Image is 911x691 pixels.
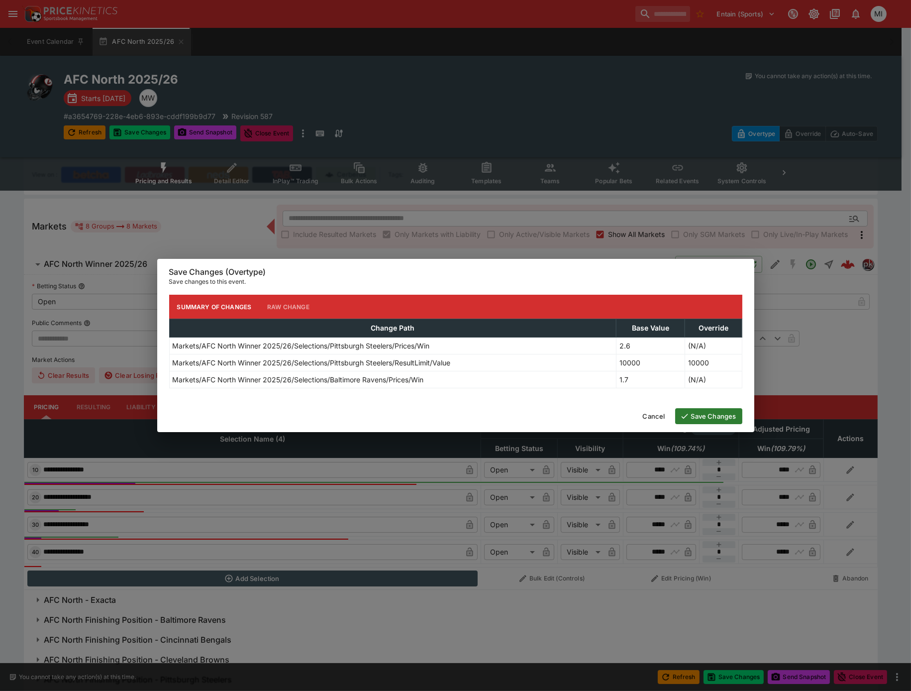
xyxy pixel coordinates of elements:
p: Markets/AFC North Winner 2025/26/Selections/Pittsburgh Steelers/ResultLimit/Value [173,357,451,368]
th: Change Path [169,319,616,338]
button: Summary of Changes [169,295,260,319]
p: Save changes to this event. [169,277,742,287]
h6: Save Changes (Overtype) [169,267,742,277]
td: (N/A) [685,338,742,354]
td: (N/A) [685,371,742,388]
th: Override [685,319,742,338]
p: Markets/AFC North Winner 2025/26/Selections/Baltimore Ravens/Prices/Win [173,374,424,385]
td: 2.6 [616,338,685,354]
th: Base Value [616,319,685,338]
button: Save Changes [675,408,742,424]
button: Raw Change [259,295,317,319]
button: Cancel [637,408,671,424]
td: 1.7 [616,371,685,388]
td: 10000 [616,354,685,371]
p: Markets/AFC North Winner 2025/26/Selections/Pittsburgh Steelers/Prices/Win [173,341,430,351]
td: 10000 [685,354,742,371]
